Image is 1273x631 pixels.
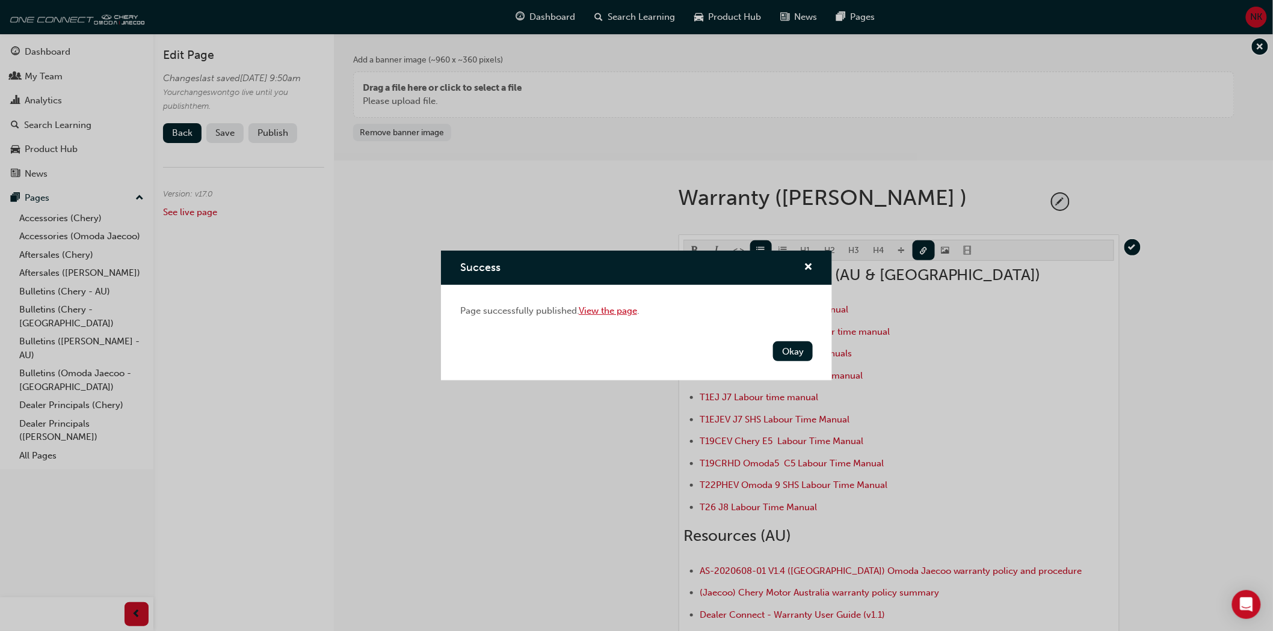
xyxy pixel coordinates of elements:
[804,263,813,273] span: cross-icon
[773,341,813,361] button: Okay
[579,305,637,316] a: View the page
[1232,590,1261,619] div: Open Intercom Messenger
[460,305,640,316] span: Page successfully published. .
[804,260,813,275] button: cross-icon
[441,251,832,380] div: Success
[460,261,501,274] span: Success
